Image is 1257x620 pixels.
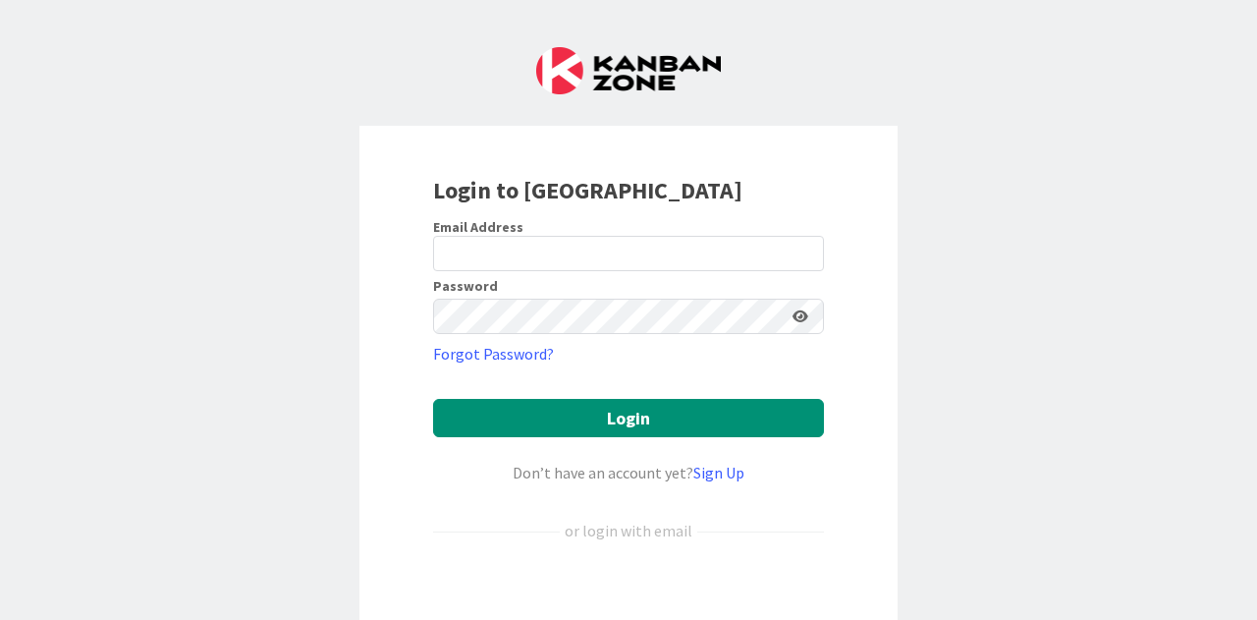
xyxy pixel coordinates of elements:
[693,463,744,482] a: Sign Up
[433,175,742,205] b: Login to [GEOGRAPHIC_DATA]
[560,519,697,542] div: or login with email
[433,342,554,366] a: Forgot Password?
[433,399,824,437] button: Login
[433,279,498,293] label: Password
[433,218,523,236] label: Email Address
[433,461,824,484] div: Don’t have an account yet?
[423,575,834,618] iframe: Sign in with Google Button
[536,47,721,94] img: Kanban Zone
